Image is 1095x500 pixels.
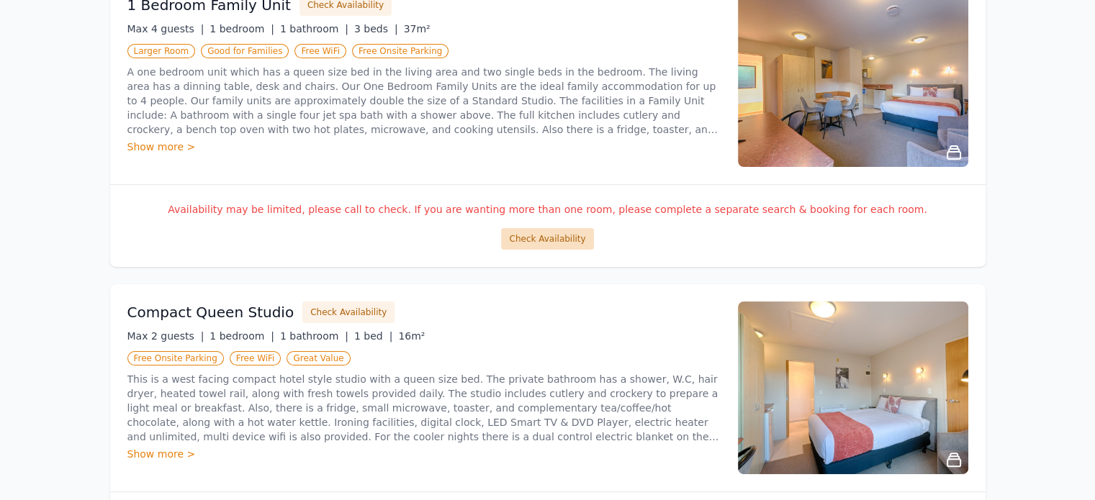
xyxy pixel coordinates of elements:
[287,351,350,365] span: Great Value
[302,301,395,323] button: Check Availability
[127,372,721,444] p: This is a west facing compact hotel style studio with a queen size bed. The private bathroom has ...
[294,44,346,58] span: Free WiFi
[404,23,431,35] span: 37m²
[127,447,721,461] div: Show more >
[127,65,721,137] p: A one bedroom unit which has a queen size bed in the living area and two single beds in the bedro...
[398,330,425,342] span: 16m²
[127,302,294,322] h3: Compact Queen Studio
[501,228,593,250] button: Check Availability
[127,351,224,365] span: Free Onsite Parking
[201,44,289,58] span: Good for Families
[127,44,196,58] span: Larger Room
[127,202,968,217] p: Availability may be limited, please call to check. If you are wanting more than one room, please ...
[280,23,348,35] span: 1 bathroom |
[127,140,721,154] div: Show more >
[209,23,274,35] span: 1 bedroom |
[354,330,392,342] span: 1 bed |
[127,23,204,35] span: Max 4 guests |
[127,330,204,342] span: Max 2 guests |
[209,330,274,342] span: 1 bedroom |
[230,351,281,365] span: Free WiFi
[352,44,449,58] span: Free Onsite Parking
[354,23,398,35] span: 3 beds |
[280,330,348,342] span: 1 bathroom |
